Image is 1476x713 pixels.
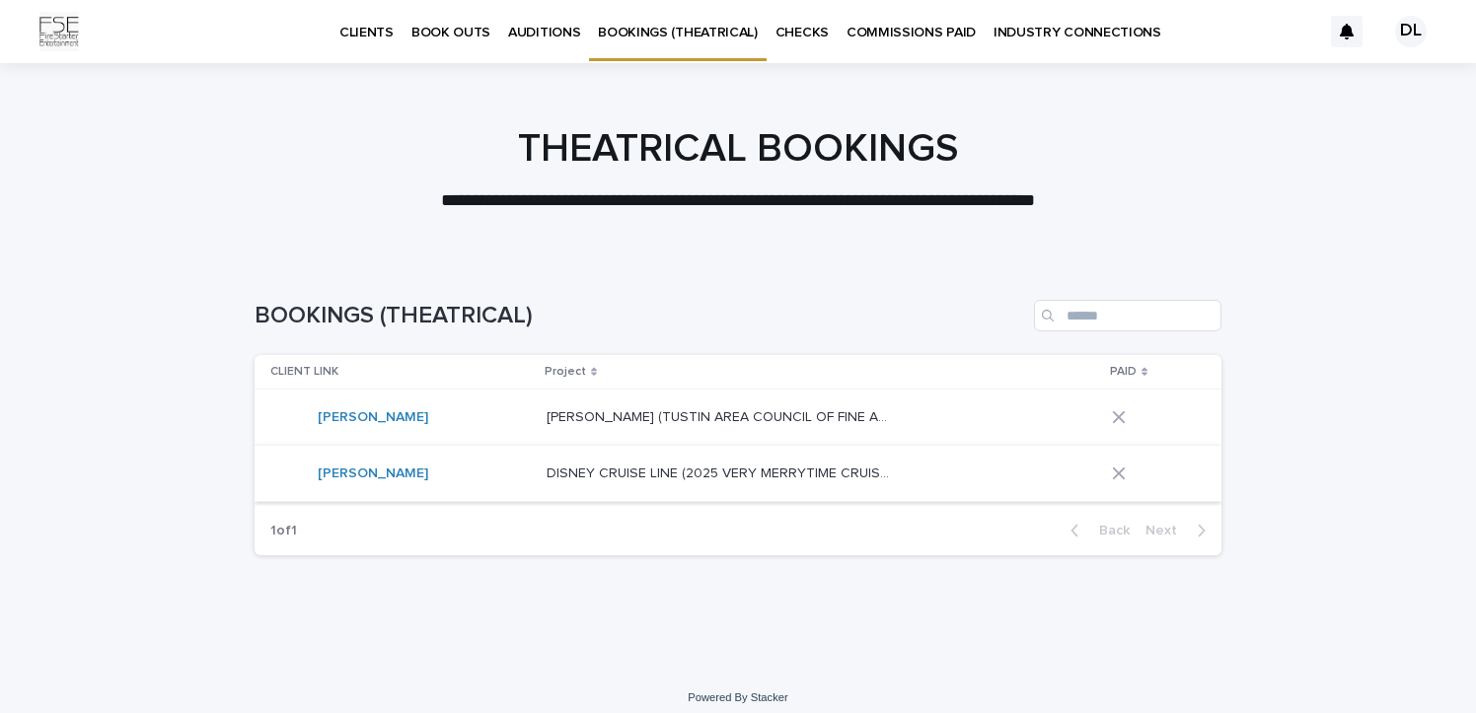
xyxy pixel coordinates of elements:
[688,691,787,703] a: Powered By Stacker
[39,12,79,51] img: Km9EesSdRbS9ajqhBzyo
[318,465,428,482] a: [PERSON_NAME]
[255,507,313,555] p: 1 of 1
[270,361,338,383] p: CLIENT LINK
[1138,522,1221,539] button: Next
[255,125,1221,173] h1: THEATRICAL BOOKINGS
[545,361,586,383] p: Project
[1395,16,1427,47] div: DL
[318,409,428,426] a: [PERSON_NAME]
[255,446,1221,502] tr: [PERSON_NAME] DISNEY CRUISE LINE (2025 VERY MERRYTIME CRUISE / DISNEY WISH)DISNEY CRUISE LINE (20...
[1110,361,1137,383] p: PAID
[1145,524,1189,537] span: Next
[547,405,896,426] p: [PERSON_NAME] (TUSTIN AREA COUNCIL OF FINE ARTS)
[255,390,1221,446] tr: [PERSON_NAME] [PERSON_NAME] (TUSTIN AREA COUNCIL OF FINE ARTS)[PERSON_NAME] (TUSTIN AREA COUNCIL ...
[1034,300,1221,331] input: Search
[255,302,1026,330] h1: BOOKINGS (THEATRICAL)
[1055,522,1138,539] button: Back
[547,462,896,482] p: DISNEY CRUISE LINE (2025 VERY MERRYTIME CRUISE / DISNEY WISH)
[1087,524,1130,537] span: Back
